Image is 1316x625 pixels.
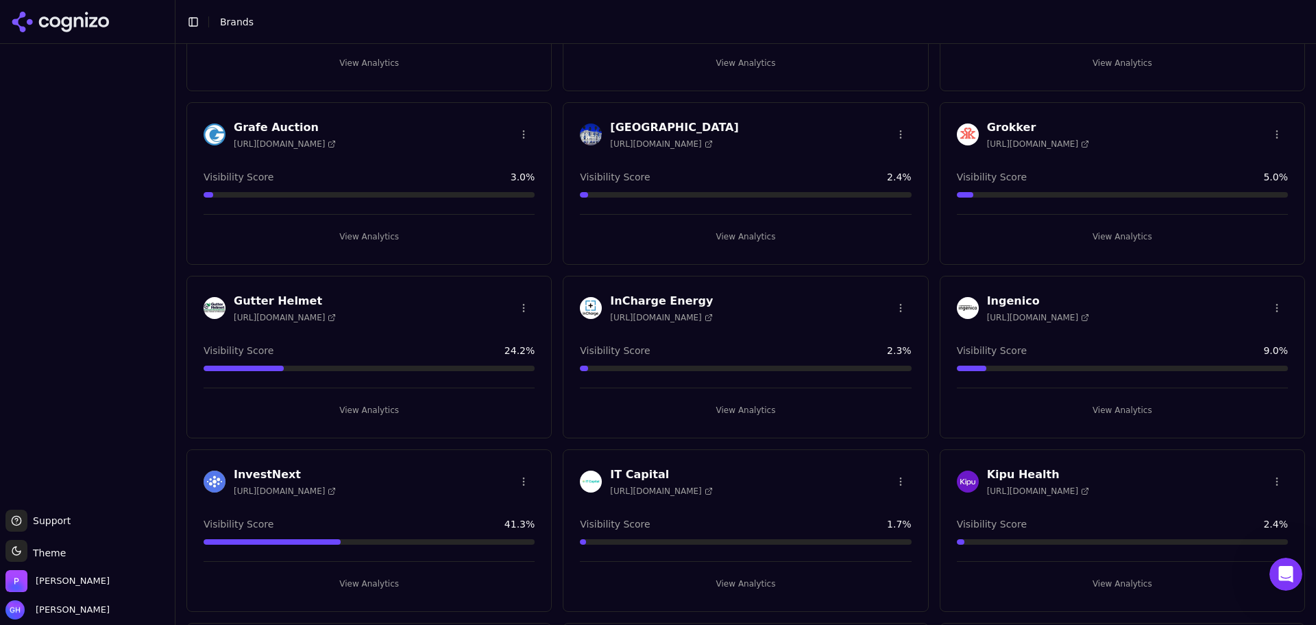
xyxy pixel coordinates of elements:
[49,77,263,147] div: Hi [PERSON_NAME]! It looks like Grande Colonial Hotel got stuck in the setup process. Could you p...
[610,293,713,309] h3: InCharge Energy
[610,119,738,136] h3: [GEOGRAPHIC_DATA]
[234,312,336,323] span: [URL][DOMAIN_NAME]
[241,5,265,30] div: Close
[9,5,35,32] button: go back
[11,327,225,397] div: Hey [PERSON_NAME],Our team will take a look and unblock it for you in the next hour!Alp • 1h ago
[957,297,979,319] img: Ingenico
[987,119,1089,136] h3: Grokker
[72,298,86,311] img: Profile image for Alp
[580,170,650,184] span: Visibility Score
[66,17,136,31] p: Active 30m ago
[11,296,263,327] div: Alp says…
[580,471,602,493] img: IT Capital
[580,226,911,248] button: View Analytics
[22,227,214,254] div: Our usual reply time 🕒
[1263,170,1288,184] span: 5.0 %
[234,467,336,483] h3: InvestNext
[957,52,1288,74] button: View Analytics
[580,517,650,531] span: Visibility Score
[234,119,336,136] h3: Grafe Auction
[220,16,254,27] span: Brands
[215,5,241,32] button: Home
[987,139,1089,150] span: [URL][DOMAIN_NAME]
[887,344,912,357] span: 2.3 %
[204,573,535,595] button: View Analytics
[610,139,712,150] span: [URL][DOMAIN_NAME]
[234,486,336,497] span: [URL][DOMAIN_NAME]
[204,297,226,319] img: Gutter Helmet
[957,471,979,493] img: Kipu Health
[87,449,98,460] button: Start recording
[504,517,535,531] span: 41.3 %
[5,600,110,620] button: Open user button
[27,547,66,558] span: Theme
[90,298,203,311] div: joined the conversation
[580,573,911,595] button: View Analytics
[204,123,226,145] img: Grafe Auction
[90,300,105,309] b: Alp
[65,449,76,460] button: Upload attachment
[66,7,84,17] h1: Alp
[957,517,1027,531] span: Visibility Score
[12,421,263,444] textarea: Message…
[957,399,1288,421] button: View Analytics
[610,486,712,497] span: [URL][DOMAIN_NAME]
[22,335,214,389] div: Hey [PERSON_NAME], Our team will take a look and unblock it for you in the next hour!
[22,194,201,219] b: [EMAIL_ADDRESS][PERSON_NAME][DOMAIN_NAME]
[204,170,273,184] span: Visibility Score
[22,400,74,408] div: Alp • 1h ago
[5,570,27,592] img: Perrill
[60,85,252,139] div: Hi [PERSON_NAME]! It looks like Grande Colonial Hotel got stuck in the setup process. Could you p...
[580,344,650,357] span: Visibility Score
[22,166,214,220] div: You’ll get replies here and in your email: ✉️
[1263,517,1288,531] span: 2.4 %
[957,573,1288,595] button: View Analytics
[30,604,110,616] span: [PERSON_NAME]
[204,226,535,248] button: View Analytics
[39,8,61,30] img: Profile image for Alp
[610,467,712,483] h3: IT Capital
[987,467,1089,483] h3: Kipu Health
[5,570,110,592] button: Open organization switcher
[1269,558,1302,591] iframe: To enrich screen reader interactions, please activate Accessibility in Grammarly extension settings
[887,517,912,531] span: 1.7 %
[580,399,911,421] button: View Analytics
[27,514,71,528] span: Support
[21,449,32,460] button: Emoji picker
[11,327,263,427] div: Alp says…
[504,344,535,357] span: 24.2 %
[204,399,535,421] button: View Analytics
[957,344,1027,357] span: Visibility Score
[987,486,1089,497] span: [URL][DOMAIN_NAME]
[987,312,1089,323] span: [URL][DOMAIN_NAME]
[11,284,263,285] div: New messages divider
[580,297,602,319] img: InCharge Energy
[34,241,111,252] b: A few minutes
[204,52,535,74] button: View Analytics
[5,600,25,620] img: Grace Hallen
[11,77,263,158] div: Grace says…
[234,139,336,150] span: [URL][DOMAIN_NAME]
[204,344,273,357] span: Visibility Score
[204,471,226,493] img: InvestNext
[11,158,225,262] div: You’ll get replies here and in your email:✉️[EMAIL_ADDRESS][PERSON_NAME][DOMAIN_NAME]Our usual re...
[11,158,263,273] div: Cognie says…
[887,170,912,184] span: 2.4 %
[580,123,602,145] img: Grande Colonial Hotel
[1263,344,1288,357] span: 9.0 %
[987,293,1089,309] h3: Ingenico
[235,444,257,466] button: Send a message…
[957,123,979,145] img: Grokker
[234,293,336,309] h3: Gutter Helmet
[220,15,254,29] nav: breadcrumb
[511,170,535,184] span: 3.0 %
[580,52,911,74] button: View Analytics
[204,517,273,531] span: Visibility Score
[610,312,712,323] span: [URL][DOMAIN_NAME]
[957,170,1027,184] span: Visibility Score
[43,449,54,460] button: Gif picker
[957,226,1288,248] button: View Analytics
[36,575,110,587] span: Perrill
